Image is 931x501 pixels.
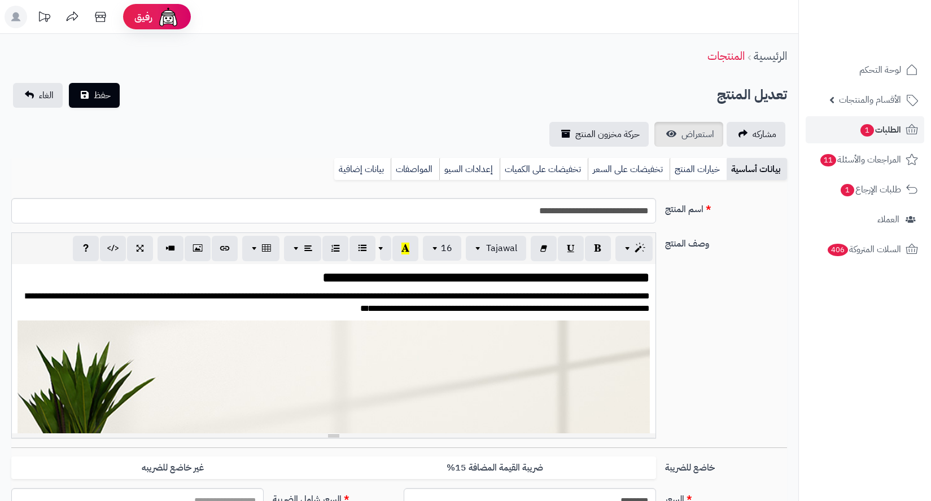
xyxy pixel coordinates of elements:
[423,236,461,261] button: 16
[391,158,439,181] a: المواصفات
[486,241,517,255] span: Tajawal
[727,158,787,181] a: بيانات أساسية
[670,158,727,181] a: خيارات المنتج
[661,232,792,250] label: وصف المنتج
[500,158,588,181] a: تخفيضات على الكميات
[860,124,874,137] span: 1
[661,456,792,474] label: خاضع للضريبة
[575,128,640,141] span: حركة مخزون المنتج
[859,122,901,138] span: الطلبات
[466,236,526,261] button: Tajawal
[754,47,787,64] a: الرئيسية
[13,83,63,108] a: الغاء
[877,212,899,227] span: العملاء
[588,158,670,181] a: تخفيضات على السعر
[717,83,787,107] h2: تعديل المنتج
[30,6,58,31] a: تحديثات المنصة
[840,182,901,197] span: طلبات الإرجاع
[681,128,714,141] span: استعراض
[841,184,854,196] span: 1
[839,92,901,108] span: الأقسام والمنتجات
[806,56,924,83] a: لوحة التحكم
[806,236,924,263] a: السلات المتروكة406
[806,116,924,143] a: الطلبات1
[654,122,723,147] a: استعراض
[134,10,152,24] span: رفيق
[806,146,924,173] a: المراجعات والأسئلة11
[828,244,848,256] span: 406
[69,83,120,108] button: حفظ
[727,122,785,147] a: مشاركه
[806,176,924,203] a: طلبات الإرجاع1
[549,122,649,147] a: حركة مخزون المنتج
[854,32,920,55] img: logo-2.png
[753,128,776,141] span: مشاركه
[334,158,391,181] a: بيانات إضافية
[661,198,792,216] label: اسم المنتج
[439,158,500,181] a: إعدادات السيو
[819,152,901,168] span: المراجعات والأسئلة
[157,6,180,28] img: ai-face.png
[806,206,924,233] a: العملاء
[820,154,836,166] span: 11
[39,89,54,102] span: الغاء
[441,241,452,255] span: 16
[827,241,901,257] span: السلات المتروكة
[334,456,656,480] label: ضريبة القيمة المضافة 15%
[11,456,334,480] label: غير خاضع للضريبه
[94,89,111,102] span: حفظ
[707,47,745,64] a: المنتجات
[859,62,901,78] span: لوحة التحكم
